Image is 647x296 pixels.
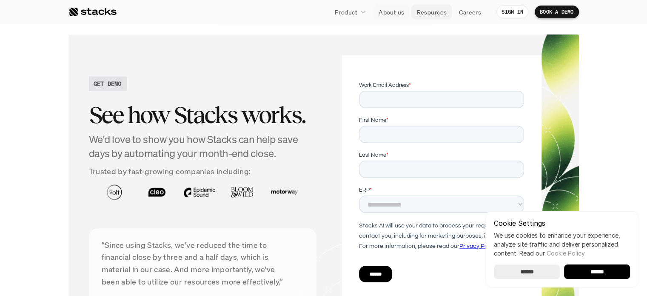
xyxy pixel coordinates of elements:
[373,4,409,20] a: About us
[454,4,486,20] a: Careers
[496,6,528,18] a: SIGN IN
[547,250,584,257] a: Cookie Policy
[535,6,579,18] a: BOOK A DEMO
[502,9,523,15] p: SIGN IN
[89,101,317,128] h2: See how Stacks works.
[519,250,586,257] span: Read our .
[94,79,122,88] h2: GET DEMO
[494,231,630,258] p: We use cookies to enhance your experience, analyze site traffic and deliver personalized content.
[540,9,574,15] p: BOOK A DEMO
[411,4,452,20] a: Resources
[379,8,404,17] p: About us
[102,239,304,287] p: “Since using Stacks, we've reduced the time to financial close by three and a half days, which is...
[416,8,447,17] p: Resources
[89,165,317,177] p: Trusted by fast-growing companies including:
[459,8,481,17] p: Careers
[335,8,357,17] p: Product
[494,220,630,227] p: Cookie Settings
[359,80,524,289] iframe: Form 2
[89,132,317,161] h4: We'd love to show you how Stacks can help save days by automating your month-end close.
